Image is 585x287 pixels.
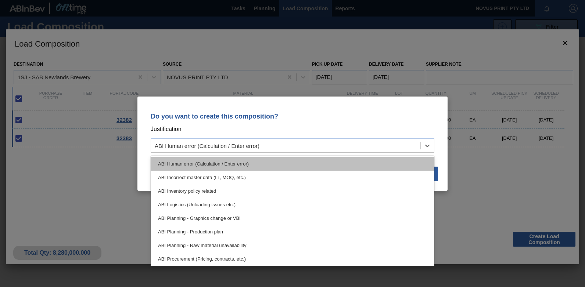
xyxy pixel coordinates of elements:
[151,171,434,184] div: ABI Incorrect master data (LT, MOQ, etc.)
[151,157,434,171] div: ABI Human error (Calculation / Enter error)
[151,198,434,211] div: ABI Logistics (Unloading issues etc.)
[151,113,434,120] p: Do you want to create this composition?
[151,239,434,252] div: ABI Planning - Raw material unavailability
[155,142,259,149] div: ABI Human error (Calculation / Enter error)
[151,124,434,134] p: Justification
[151,252,434,266] div: ABI Procurement (Pricing, contracts, etc.)
[151,211,434,225] div: ABI Planning - Graphics change or VBI
[151,184,434,198] div: ABI Inventory policy related
[151,225,434,239] div: ABI Planning - Production plan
